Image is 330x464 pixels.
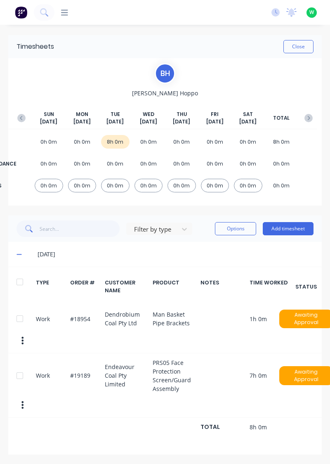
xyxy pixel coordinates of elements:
div: TYPE [36,279,66,294]
div: ORDER # [70,279,100,294]
div: NOTES [200,279,245,294]
div: 8h 0m [101,135,130,149]
div: 0h 0m [201,135,229,149]
div: 0h 0m [35,157,63,170]
div: 0h 0m [167,135,196,149]
div: B H [155,63,175,84]
span: SUN [44,111,54,118]
button: Options [215,222,256,235]
div: [DATE] [38,250,313,259]
div: Timesheets [16,42,54,52]
span: [DATE] [73,118,91,125]
span: [DATE] [106,118,124,125]
div: 0h 0m [201,179,229,192]
span: FRI [211,111,219,118]
div: 0h 0m [201,157,229,170]
span: [DATE] [206,118,224,125]
span: SAT [243,111,253,118]
div: 0h 0m [134,157,163,170]
span: TUE [111,111,120,118]
div: 0h 0m [167,157,196,170]
div: CUSTOMER NAME [105,279,148,294]
div: 0h 0m [267,157,296,170]
span: [DATE] [140,118,157,125]
span: THU [177,111,187,118]
span: [DATE] [173,118,190,125]
div: 0h 0m [267,179,296,192]
div: 0h 0m [234,157,262,170]
span: WED [143,111,154,118]
input: Search... [40,220,120,237]
div: STATUS [299,279,313,294]
div: 0h 0m [101,179,130,192]
span: TOTAL [273,114,290,122]
div: 0h 0m [68,157,97,170]
span: [PERSON_NAME] Hoppo [132,89,198,97]
div: 0h 0m [35,135,63,149]
div: 8h 0m [267,135,296,149]
span: [DATE] [40,118,57,125]
div: 0h 0m [134,135,163,149]
div: 0h 0m [101,157,130,170]
div: 0h 0m [35,179,63,192]
button: Close [283,40,313,53]
div: 0h 0m [234,135,262,149]
div: 0h 0m [68,179,97,192]
div: PRODUCT [153,279,196,294]
div: 0h 0m [134,179,163,192]
button: Add timesheet [263,222,313,235]
span: MON [76,111,88,118]
span: W [309,9,314,16]
div: 0h 0m [68,135,97,149]
div: TIME WORKED [250,279,294,294]
img: Factory [15,6,27,19]
span: [DATE] [239,118,257,125]
div: 0h 0m [167,179,196,192]
div: 0h 0m [234,179,262,192]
